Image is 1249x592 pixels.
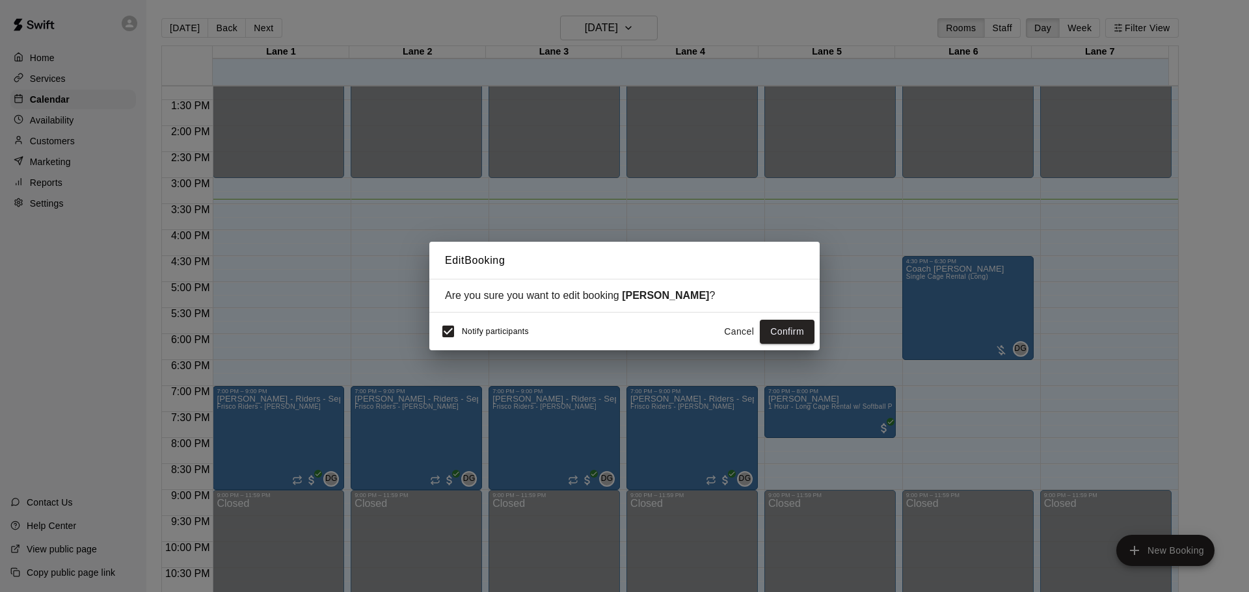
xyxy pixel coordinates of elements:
[718,320,760,344] button: Cancel
[622,290,709,301] strong: [PERSON_NAME]
[445,290,804,302] div: Are you sure you want to edit booking ?
[462,328,529,337] span: Notify participants
[429,242,820,279] h2: Edit Booking
[760,320,814,344] button: Confirm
